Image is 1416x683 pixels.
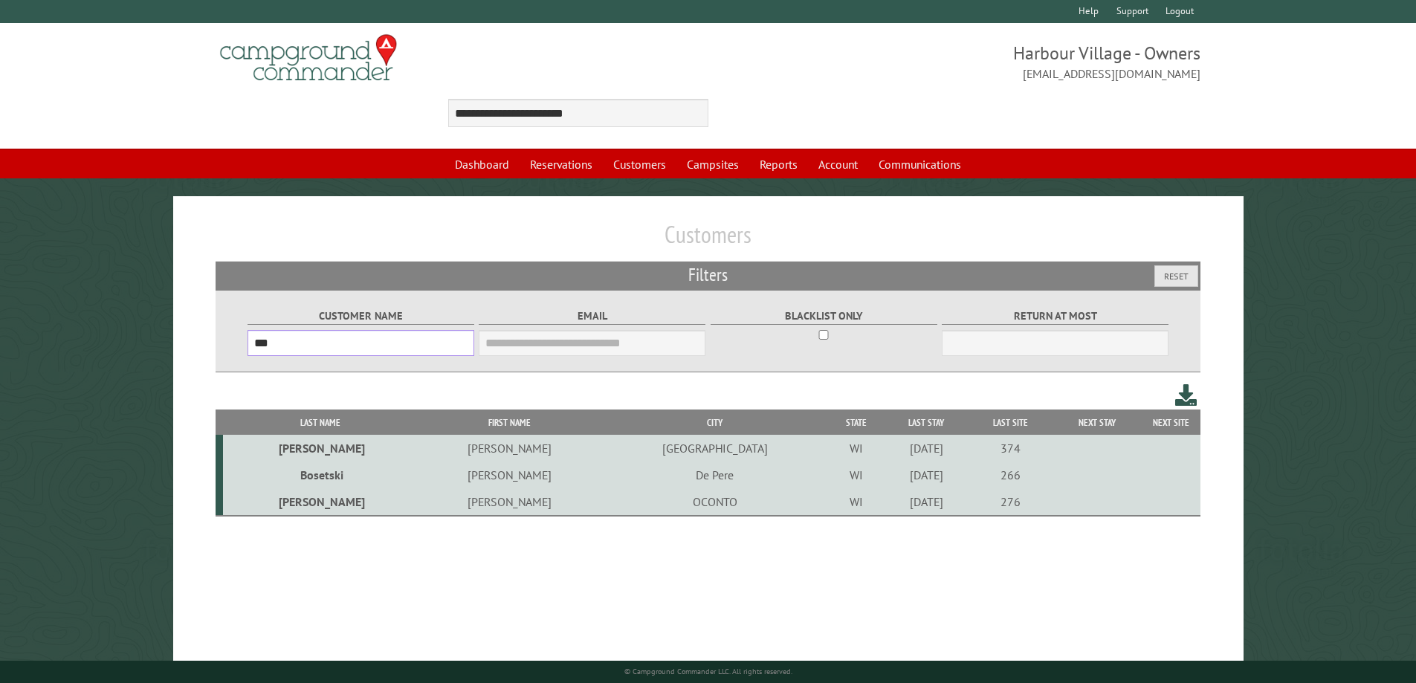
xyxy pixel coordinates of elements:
th: Next Stay [1053,410,1141,436]
td: WI [829,488,884,516]
th: State [829,410,884,436]
td: Bosetski [223,462,418,488]
td: WI [829,462,884,488]
h1: Customers [216,220,1201,261]
td: [PERSON_NAME] [418,488,601,516]
a: Reports [751,150,806,178]
th: Last Name [223,410,418,436]
td: [PERSON_NAME] [418,462,601,488]
td: [GEOGRAPHIC_DATA] [601,435,829,462]
a: Reservations [521,150,601,178]
div: [DATE] [886,494,967,509]
th: City [601,410,829,436]
button: Reset [1154,265,1198,287]
span: Harbour Village - Owners [EMAIL_ADDRESS][DOMAIN_NAME] [708,41,1201,82]
h2: Filters [216,262,1201,290]
td: [PERSON_NAME] [223,488,418,516]
a: Customers [604,150,675,178]
td: WI [829,435,884,462]
label: Blacklist only [711,308,937,325]
th: Last Stay [884,410,969,436]
td: 266 [969,462,1053,488]
label: Customer Name [248,308,474,325]
td: De Pere [601,462,829,488]
label: Return at most [942,308,1168,325]
div: [DATE] [886,467,967,482]
div: [DATE] [886,441,967,456]
th: Last Site [969,410,1053,436]
td: OCONTO [601,488,829,516]
th: Next Site [1141,410,1200,436]
th: First Name [418,410,601,436]
small: © Campground Commander LLC. All rights reserved. [624,667,792,676]
label: Email [479,308,705,325]
td: [PERSON_NAME] [223,435,418,462]
a: Account [809,150,867,178]
img: Campground Commander [216,29,401,87]
a: Download this customer list (.csv) [1175,381,1197,409]
td: 276 [969,488,1053,516]
a: Communications [870,150,970,178]
a: Campsites [678,150,748,178]
a: Dashboard [446,150,518,178]
td: [PERSON_NAME] [418,435,601,462]
td: 374 [969,435,1053,462]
